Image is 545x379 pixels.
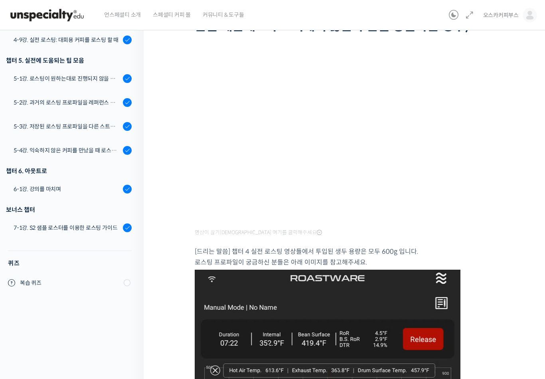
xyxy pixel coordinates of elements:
[6,166,132,176] div: 챕터 6. 아웃트로
[14,122,120,131] div: 5-3강. 저장된 로스팅 프로파일을 다른 스트롱홀드 로스팅 머신에서 적용할 경우에 보정하는 방법
[14,185,120,193] div: 6-1강. 강의를 마치며
[6,55,132,66] div: 챕터 5. 실전에 도움되는 팁 모음
[195,229,322,236] span: 영상이 끊기[DEMOGRAPHIC_DATA] 여기를 클릭해주세요
[8,251,132,267] h4: 퀴즈
[195,3,498,34] h1: 4-2강. 실전 로스팅: 콜롬비아 워시드 커피 (높은 밀도와 수분율 때문에 1차 크랙에서 많은 수분을 방출하는 경우)
[14,74,120,83] div: 5-1강. 로스팅이 원하는대로 진행되지 않을 때, 일관성이 떨어질 때
[14,223,120,232] div: 7-1강. S2 샘플 로스터를 이용한 로스팅 가이드
[25,265,30,271] span: 홈
[123,265,133,271] span: 설정
[73,265,83,272] span: 대화
[195,246,498,268] p: [드리는 말씀] 챕터 4 실전 로스팅 영상들에서 투입된 생두 용량은 모두 600g 입니다. 로스팅 프로파일이 궁금하신 분들은 아래 이미지를 참고해주세요.
[2,253,53,273] a: 홈
[6,204,132,215] div: 보너스 챕터
[20,279,41,287] span: 복습 퀴즈
[103,253,153,273] a: 설정
[14,36,120,44] div: 4-9강. 실전 로스팅: 대회용 커피를 로스팅 할 때
[14,146,120,155] div: 5-4강. 익숙하지 않은 커피를 만났을 때 로스팅 전략 세우는 방법
[14,98,120,107] div: 5-2강. 과거의 로스팅 프로파일을 레퍼런스 삼아 리뷰하는 방법
[53,253,103,273] a: 대화
[483,12,519,19] span: 오스카커피부스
